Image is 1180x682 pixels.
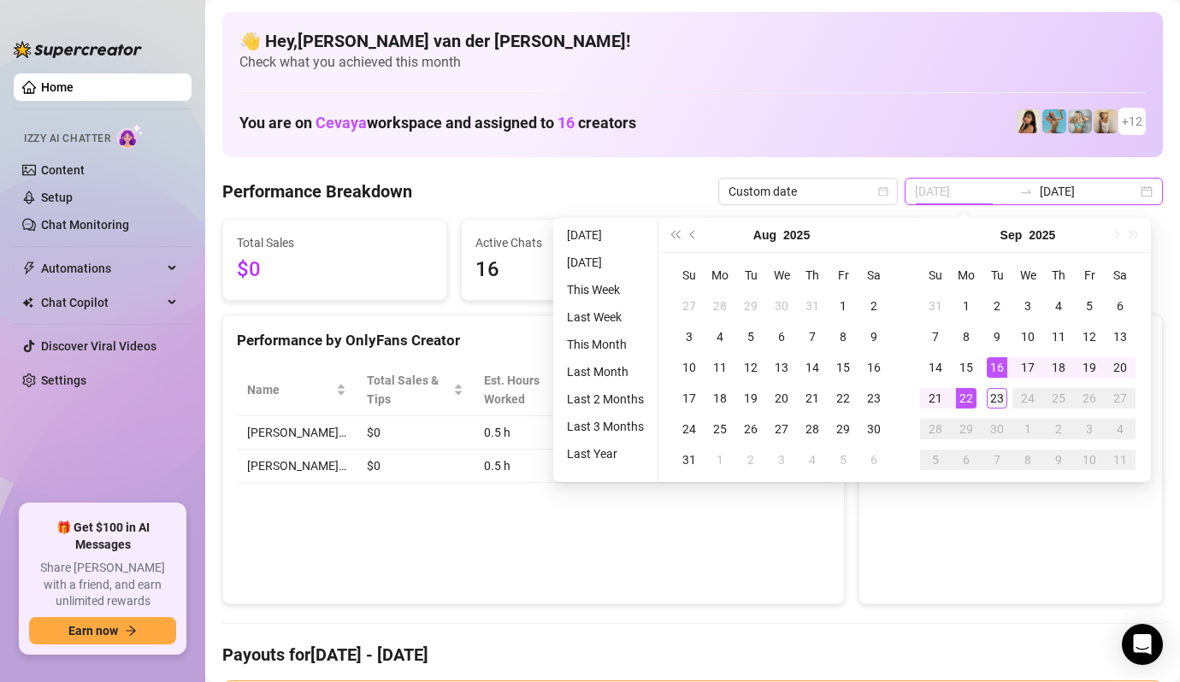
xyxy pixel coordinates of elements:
[802,450,823,470] div: 4
[925,296,946,316] div: 31
[674,321,705,352] td: 2025-08-03
[560,362,651,382] li: Last Month
[705,444,735,475] td: 2025-09-01
[858,291,889,321] td: 2025-08-02
[68,624,118,638] span: Earn now
[1048,388,1069,409] div: 25
[797,321,828,352] td: 2025-08-07
[679,326,699,347] div: 3
[665,218,684,252] button: Last year (Control + left)
[864,357,884,378] div: 16
[771,388,792,409] div: 20
[864,326,884,347] div: 9
[735,352,766,383] td: 2025-08-12
[864,296,884,316] div: 2
[674,414,705,444] td: 2025-08-24
[797,352,828,383] td: 2025-08-14
[771,450,792,470] div: 3
[858,383,889,414] td: 2025-08-23
[797,414,828,444] td: 2025-08-28
[29,560,176,610] span: Share [PERSON_NAME] with a friend, and earn unlimited rewards
[239,114,636,132] h1: You are on workspace and assigned to creators
[560,307,651,327] li: Last Week
[735,383,766,414] td: 2025-08-19
[956,419,976,439] div: 29
[1012,444,1043,475] td: 2025-10-08
[239,29,1146,53] h4: 👋 Hey, [PERSON_NAME] van der [PERSON_NAME] !
[1018,419,1038,439] div: 1
[357,416,474,450] td: $0
[1018,388,1038,409] div: 24
[1048,296,1069,316] div: 4
[920,444,951,475] td: 2025-10-05
[674,291,705,321] td: 2025-07-27
[1019,185,1033,198] span: swap-right
[987,296,1007,316] div: 2
[705,414,735,444] td: 2025-08-25
[1110,326,1130,347] div: 13
[1012,260,1043,291] th: We
[1043,291,1074,321] td: 2025-09-04
[705,260,735,291] th: Mo
[1012,414,1043,444] td: 2025-10-01
[1074,260,1105,291] th: Fr
[1074,291,1105,321] td: 2025-09-05
[956,296,976,316] div: 1
[858,321,889,352] td: 2025-08-09
[833,296,853,316] div: 1
[858,444,889,475] td: 2025-09-06
[797,383,828,414] td: 2025-08-21
[833,388,853,409] div: 22
[1048,419,1069,439] div: 2
[674,383,705,414] td: 2025-08-17
[474,416,593,450] td: 0.5 h
[1043,414,1074,444] td: 2025-10-02
[1012,352,1043,383] td: 2025-09-17
[858,414,889,444] td: 2025-08-30
[237,233,433,252] span: Total Sales
[735,291,766,321] td: 2025-07-29
[237,254,433,286] span: $0
[125,625,137,637] span: arrow-right
[828,260,858,291] th: Fr
[766,414,797,444] td: 2025-08-27
[41,218,129,232] a: Chat Monitoring
[357,450,474,483] td: $0
[828,291,858,321] td: 2025-08-01
[956,388,976,409] div: 22
[951,260,982,291] th: Mo
[237,450,357,483] td: [PERSON_NAME]…
[41,191,73,204] a: Setup
[237,416,357,450] td: [PERSON_NAME]…
[729,179,888,204] span: Custom date
[29,520,176,553] span: 🎁 Get $100 in AI Messages
[679,450,699,470] div: 31
[1079,419,1100,439] div: 3
[24,131,110,147] span: Izzy AI Chatter
[1110,357,1130,378] div: 20
[1048,326,1069,347] div: 11
[858,352,889,383] td: 2025-08-16
[797,291,828,321] td: 2025-07-31
[766,383,797,414] td: 2025-08-20
[1074,321,1105,352] td: 2025-09-12
[1018,357,1038,378] div: 17
[237,364,357,416] th: Name
[674,352,705,383] td: 2025-08-10
[1040,182,1137,201] input: End date
[982,444,1012,475] td: 2025-10-07
[951,414,982,444] td: 2025-09-29
[864,419,884,439] div: 30
[920,414,951,444] td: 2025-09-28
[560,416,651,437] li: Last 3 Months
[766,260,797,291] th: We
[783,218,810,252] button: Choose a year
[29,617,176,644] button: Earn nowarrow-right
[1043,383,1074,414] td: 2025-09-25
[22,297,33,309] img: Chat Copilot
[833,419,853,439] div: 29
[1029,218,1055,252] button: Choose a year
[982,414,1012,444] td: 2025-09-30
[951,291,982,321] td: 2025-09-01
[1074,352,1105,383] td: 2025-09-19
